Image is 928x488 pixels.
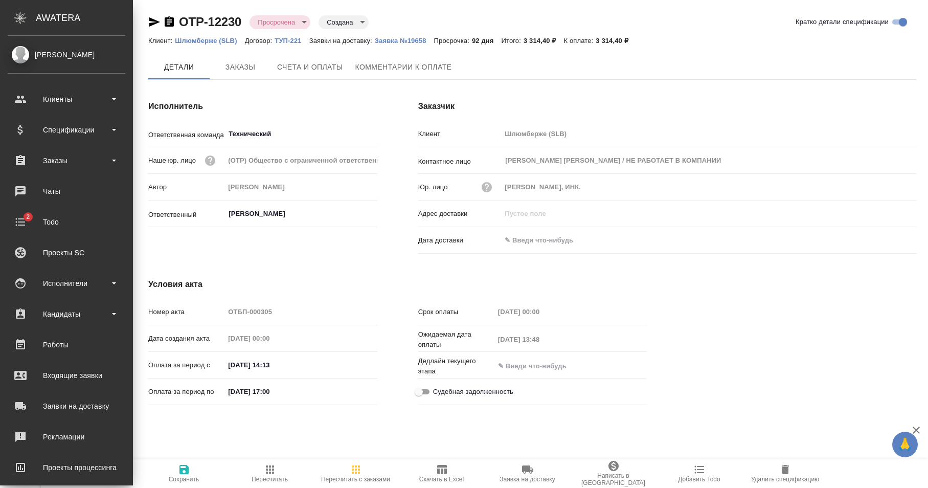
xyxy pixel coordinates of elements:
a: ТУП-221 [275,36,309,45]
div: [PERSON_NAME] [8,49,125,60]
p: Адрес доставки [418,209,502,219]
div: Заявки на доставку [8,398,125,414]
button: Пересчитать [227,459,313,488]
p: 3 314,40 ₽ [596,37,636,45]
h4: Заказчик [418,100,917,113]
span: Комментарии к оплате [355,61,452,74]
p: 3 314,40 ₽ [524,37,564,45]
div: Проекты SC [8,245,125,260]
a: Рекламации [3,424,130,450]
a: Чаты [3,179,130,204]
div: Заказы [8,153,125,168]
input: Пустое поле [224,153,377,168]
p: Итого: [502,37,524,45]
div: Исполнители [8,276,125,291]
input: Пустое поле [494,304,584,319]
button: Написать в [GEOGRAPHIC_DATA] [571,459,657,488]
p: 92 дня [472,37,502,45]
p: Дата создания акта [148,334,224,344]
button: Добавить Todo [657,459,742,488]
p: Номер акта [148,307,224,317]
input: ✎ Введи что-нибудь [501,233,591,248]
div: Просрочена [319,15,368,29]
p: Шлюмберже (SLB) [175,37,244,45]
button: Удалить спецификацию [742,459,828,488]
button: Скопировать ссылку для ЯМессенджера [148,16,161,28]
input: Пустое поле [501,206,917,221]
div: Кандидаты [8,306,125,322]
div: Входящие заявки [8,368,125,383]
p: Срок оплаты [418,307,494,317]
p: К оплате: [564,37,596,45]
button: Создана [324,18,356,27]
p: Оплата за период по [148,387,224,397]
span: Кратко детали спецификации [796,17,889,27]
button: 🙏 [892,432,918,457]
input: Пустое поле [224,304,377,319]
div: Рекламации [8,429,125,445]
span: Сохранить [169,476,199,483]
a: Проекты процессинга [3,455,130,480]
p: Автор [148,182,224,192]
div: AWATERA [36,8,133,28]
p: ТУП-221 [275,37,309,45]
p: Юр. лицо [418,182,448,192]
p: Ожидаемая дата оплаты [418,329,494,350]
span: Детали [154,61,203,74]
div: Просрочена [250,15,310,29]
a: Шлюмберже (SLB) [175,36,244,45]
button: Open [372,213,374,215]
span: Добавить Todo [678,476,720,483]
a: Заявки на доставку [3,393,130,419]
input: ✎ Введи что-нибудь [224,384,314,399]
span: Пересчитать [252,476,288,483]
a: Входящие заявки [3,363,130,388]
p: Клиент [418,129,502,139]
button: Скачать в Excel [399,459,485,488]
p: Дата доставки [418,235,502,246]
p: Контактное лицо [418,157,502,167]
p: Клиент: [148,37,175,45]
button: Скопировать ссылку [163,16,175,28]
span: Счета и оплаты [277,61,343,74]
p: Ответственная команда [148,130,224,140]
p: Ответственный [148,210,224,220]
button: Сохранить [141,459,227,488]
div: Спецификации [8,122,125,138]
p: Договор: [245,37,275,45]
a: Проекты SC [3,240,130,265]
span: 2 [20,212,36,222]
span: Пересчитать с заказами [321,476,390,483]
span: Заявка на доставку [500,476,555,483]
p: Заявка №19658 [375,37,434,45]
div: Проекты процессинга [8,460,125,475]
input: ✎ Введи что-нибудь [224,358,314,372]
input: Пустое поле [494,332,584,347]
button: Пересчитать с заказами [313,459,399,488]
h4: Исполнитель [148,100,377,113]
span: Судебная задолженность [433,387,513,397]
p: Дедлайн текущего этапа [418,356,494,376]
div: Чаты [8,184,125,199]
div: Работы [8,337,125,352]
input: Пустое поле [501,126,917,141]
button: Open [372,133,374,135]
span: Написать в [GEOGRAPHIC_DATA] [577,472,650,486]
div: Клиенты [8,92,125,107]
span: Удалить спецификацию [751,476,819,483]
input: Пустое поле [501,180,917,194]
span: Заказы [216,61,265,74]
input: Пустое поле [224,331,314,346]
p: Наше юр. лицо [148,156,196,166]
p: Просрочка: [434,37,472,45]
button: Заявка на доставку [485,459,571,488]
h4: Условия акта [148,278,647,291]
a: 2Todo [3,209,130,235]
p: Заявки на доставку: [309,37,375,45]
button: Просрочена [255,18,298,27]
input: Пустое поле [224,180,377,194]
a: Работы [3,332,130,358]
input: ✎ Введи что-нибудь [494,359,584,373]
div: Todo [8,214,125,230]
span: 🙏 [896,434,914,455]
